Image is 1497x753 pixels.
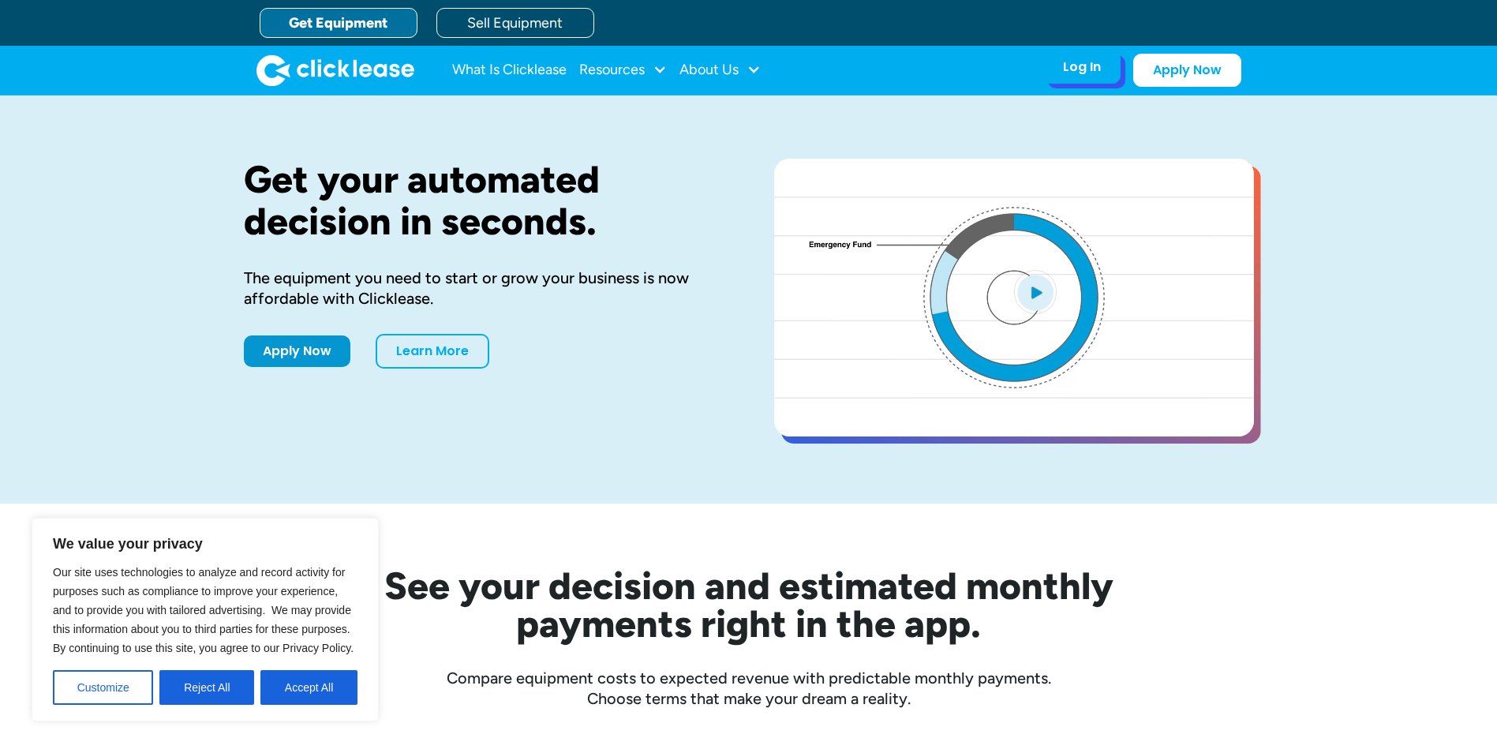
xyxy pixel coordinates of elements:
div: Log In [1063,59,1101,75]
a: Apply Now [1133,54,1241,87]
a: home [256,54,414,86]
a: Sell Equipment [436,8,594,38]
span: Our site uses technologies to analyze and record activity for purposes such as compliance to impr... [53,566,354,654]
h2: See your decision and estimated monthly payments right in the app. [307,567,1191,642]
a: Learn More [376,334,489,369]
a: What Is Clicklease [452,54,567,86]
div: The equipment you need to start or grow your business is now affordable with Clicklease. [244,268,724,309]
img: Clicklease logo [256,54,414,86]
button: Accept All [260,670,357,705]
h1: Get your automated decision in seconds. [244,159,724,242]
div: We value your privacy [32,518,379,721]
div: Resources [579,54,667,86]
p: We value your privacy [53,534,357,553]
button: Reject All [159,670,254,705]
div: Compare equipment costs to expected revenue with predictable monthly payments. Choose terms that ... [244,668,1254,709]
a: open lightbox [774,159,1254,436]
a: Apply Now [244,335,350,367]
a: Get Equipment [260,8,417,38]
div: About Us [679,54,761,86]
img: Blue play button logo on a light blue circular background [1014,270,1057,314]
button: Customize [53,670,153,705]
